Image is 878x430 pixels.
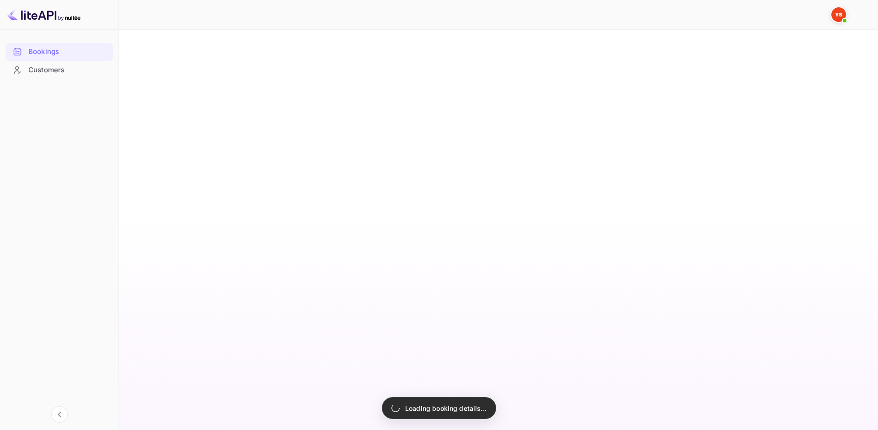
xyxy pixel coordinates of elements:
img: LiteAPI logo [7,7,80,22]
div: Bookings [5,43,113,61]
a: Customers [5,61,113,78]
div: Customers [28,65,108,75]
div: Bookings [28,47,108,57]
button: Collapse navigation [51,406,68,423]
p: Loading booking details... [405,403,487,413]
img: Yandex Support [831,7,846,22]
a: Bookings [5,43,113,60]
div: Customers [5,61,113,79]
